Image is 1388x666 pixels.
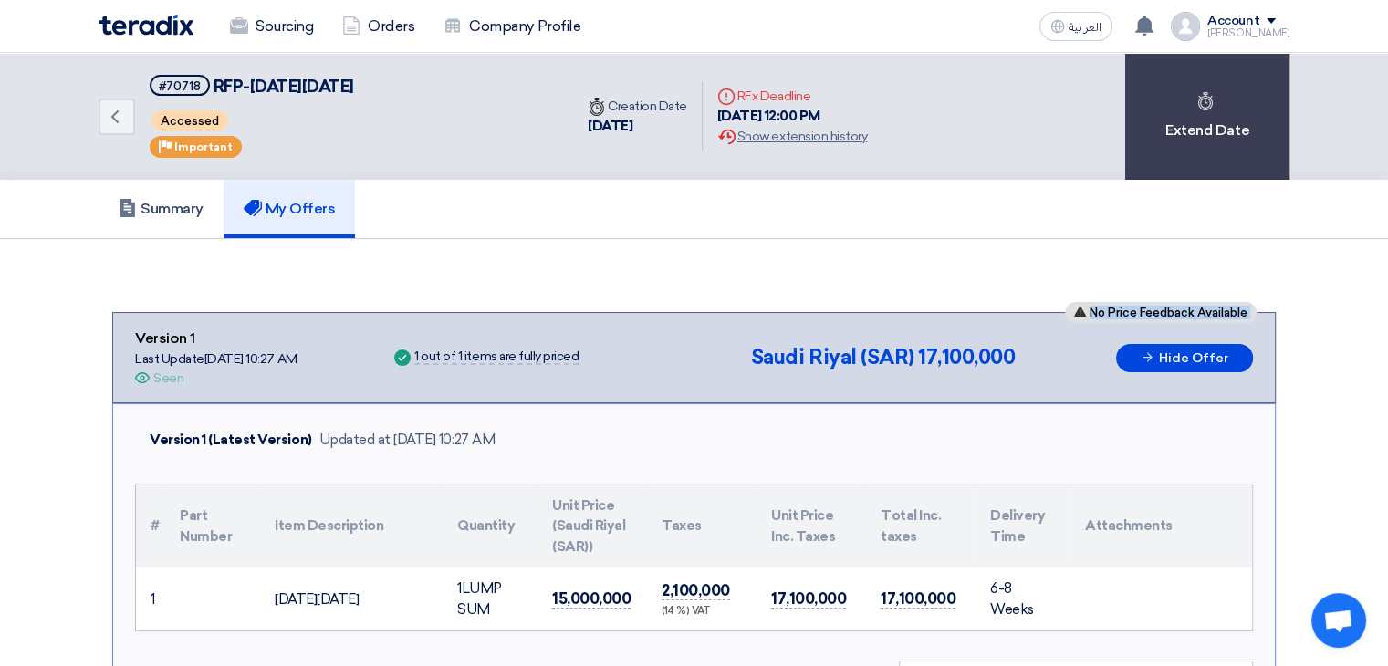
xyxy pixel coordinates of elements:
[976,567,1070,630] td: 6-8 Weeks
[119,200,204,218] h5: Summary
[976,484,1070,568] th: Delivery Time
[662,581,730,600] span: 2,100,000
[1116,344,1253,372] button: Hide Offer
[214,77,354,97] span: RFP-[DATE][DATE]
[174,140,233,153] span: Important
[1125,53,1289,180] div: Extend Date
[224,180,356,238] a: My Offers
[537,484,647,568] th: Unit Price (Saudi Riyal (SAR))
[717,106,867,127] div: [DATE] 12:00 PM
[717,127,867,146] div: Show extension history
[414,350,579,365] div: 1 out of 1 items are fully priced
[866,484,976,568] th: Total Inc. taxes
[1039,12,1112,41] button: العربية
[588,97,687,116] div: Creation Date
[215,6,328,47] a: Sourcing
[443,567,537,630] td: LUMP SUM
[136,567,165,630] td: 1
[1070,484,1252,568] th: Attachments
[881,589,955,609] span: 17,100,000
[153,369,183,388] div: Seen
[1090,307,1247,318] span: No Price Feedback Available
[244,200,336,218] h5: My Offers
[151,110,228,131] span: Accessed
[1311,593,1366,648] a: Open chat
[1171,12,1200,41] img: profile_test.png
[552,589,631,609] span: 15,000,000
[429,6,595,47] a: Company Profile
[150,430,312,451] div: Version 1 (Latest Version)
[136,484,165,568] th: #
[159,80,201,92] div: #70718
[757,484,866,568] th: Unit Price Inc. Taxes
[647,484,757,568] th: Taxes
[662,604,742,619] div: (14 %) VAT
[918,345,1015,369] span: 17,100,000
[457,580,462,597] span: 1
[275,589,428,610] div: [DATE][DATE]
[165,484,260,568] th: Part Number
[319,430,496,451] div: Updated at [DATE] 10:27 AM
[328,6,429,47] a: Orders
[260,484,443,568] th: Item Description
[135,328,297,349] div: Version 1
[751,345,914,369] span: Saudi Riyal (SAR)
[1069,21,1101,34] span: العربية
[771,589,846,609] span: 17,100,000
[1207,28,1289,38] div: [PERSON_NAME]
[1207,14,1259,29] div: Account
[443,484,537,568] th: Quantity
[717,87,867,106] div: RFx Deadline
[99,15,193,36] img: Teradix logo
[150,75,354,98] h5: RFP-Saudi National Day 2025
[588,116,687,137] div: [DATE]
[99,180,224,238] a: Summary
[135,349,297,369] div: Last Update [DATE] 10:27 AM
